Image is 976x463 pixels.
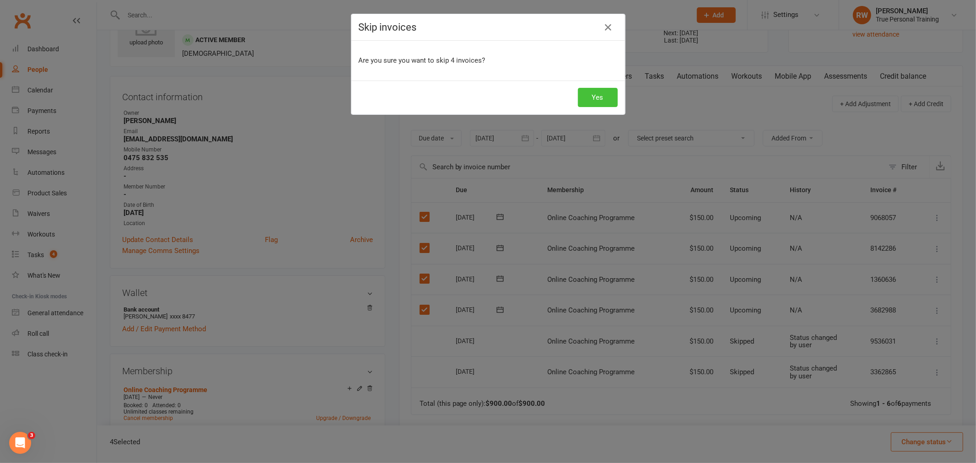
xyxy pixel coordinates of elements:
[578,88,618,107] button: Yes
[359,56,485,65] span: Are you sure you want to skip 4 invoices?
[9,432,31,454] iframe: Intercom live chat
[601,20,616,35] button: Close
[28,432,35,439] span: 3
[359,22,618,33] h4: Skip invoices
